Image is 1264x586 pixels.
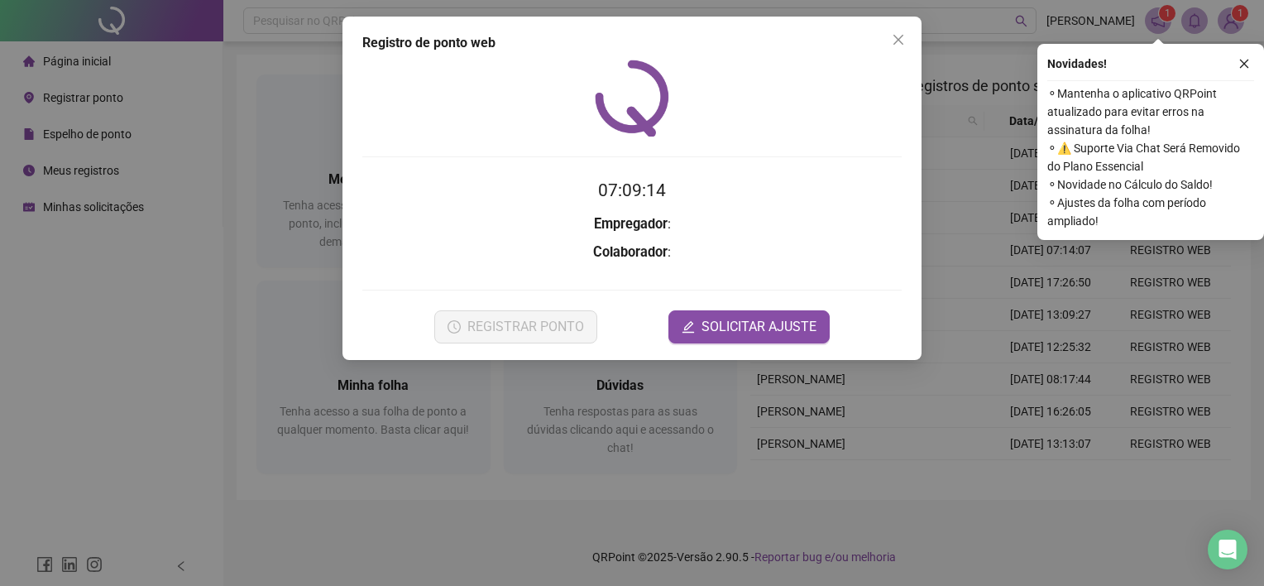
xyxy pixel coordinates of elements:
span: Novidades ! [1047,55,1107,73]
time: 07:09:14 [598,180,666,200]
strong: Colaborador [593,244,668,260]
div: Open Intercom Messenger [1208,530,1247,569]
img: QRPoint [595,60,669,137]
span: ⚬ Ajustes da folha com período ampliado! [1047,194,1254,230]
button: REGISTRAR PONTO [434,310,597,343]
span: ⚬ ⚠️ Suporte Via Chat Será Removido do Plano Essencial [1047,139,1254,175]
h3: : [362,242,902,263]
strong: Empregador [594,216,668,232]
h3: : [362,214,902,235]
span: close [892,33,905,46]
span: ⚬ Novidade no Cálculo do Saldo! [1047,175,1254,194]
span: close [1238,58,1250,70]
button: editSOLICITAR AJUSTE [668,310,830,343]
span: edit [682,320,695,334]
div: Registro de ponto web [362,33,902,53]
button: Close [885,26,912,53]
span: SOLICITAR AJUSTE [701,317,816,337]
span: ⚬ Mantenha o aplicativo QRPoint atualizado para evitar erros na assinatura da folha! [1047,84,1254,139]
